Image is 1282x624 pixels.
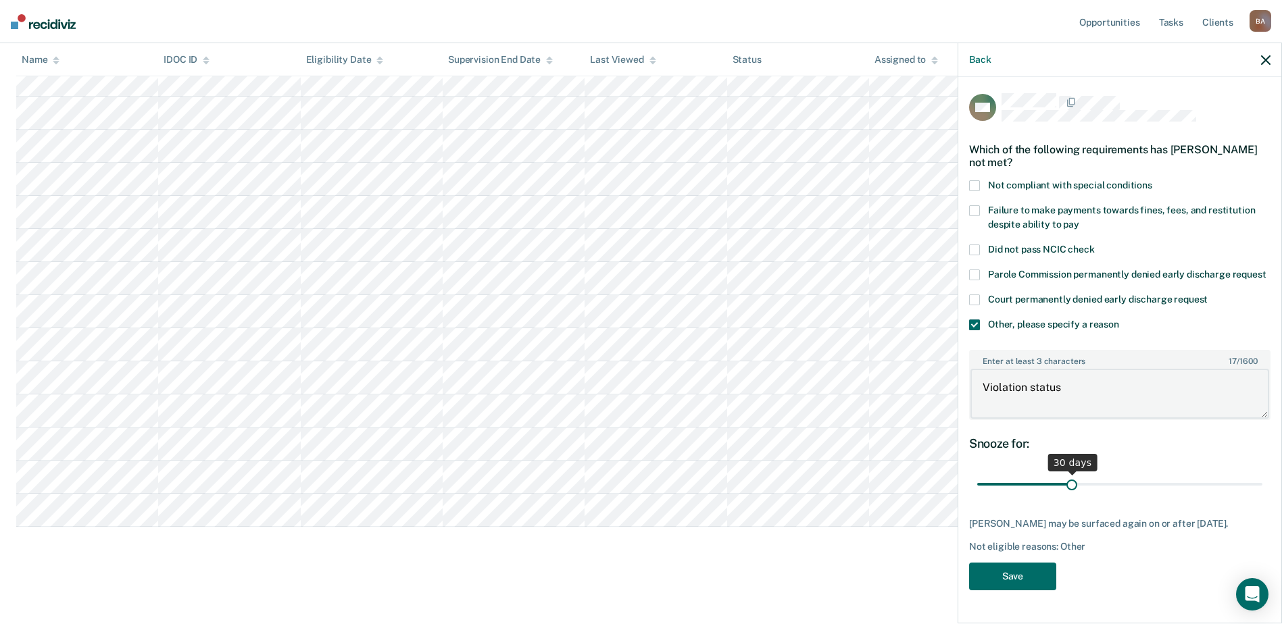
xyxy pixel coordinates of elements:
div: B A [1250,10,1271,32]
div: [PERSON_NAME] may be surfaced again on or after [DATE]. [969,518,1271,529]
span: Other, please specify a reason [988,319,1119,330]
span: Failure to make payments towards fines, fees, and restitution despite ability to pay [988,205,1255,230]
div: Snooze for: [969,436,1271,451]
img: Recidiviz [11,14,76,29]
div: Status [733,54,762,66]
div: Assigned to [874,54,938,66]
div: Last Viewed [590,54,656,66]
label: Enter at least 3 characters [970,351,1269,366]
span: 17 [1229,357,1237,366]
div: Open Intercom Messenger [1236,578,1268,610]
span: Court permanently denied early discharge request [988,294,1208,305]
button: Save [969,563,1056,590]
div: 30 days [1048,454,1098,471]
div: Name [22,54,59,66]
button: Back [969,54,991,66]
div: Which of the following requirements has [PERSON_NAME] not met? [969,132,1271,180]
div: Eligibility Date [306,54,384,66]
textarea: Violation status [970,369,1269,419]
span: Not compliant with special conditions [988,180,1152,190]
div: Supervision End Date [448,54,553,66]
div: IDOC ID [164,54,209,66]
span: Parole Commission permanently denied early discharge request [988,269,1266,280]
div: Not eligible reasons: Other [969,541,1271,552]
span: Did not pass NCIC check [988,244,1095,255]
span: / 1600 [1229,357,1257,366]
